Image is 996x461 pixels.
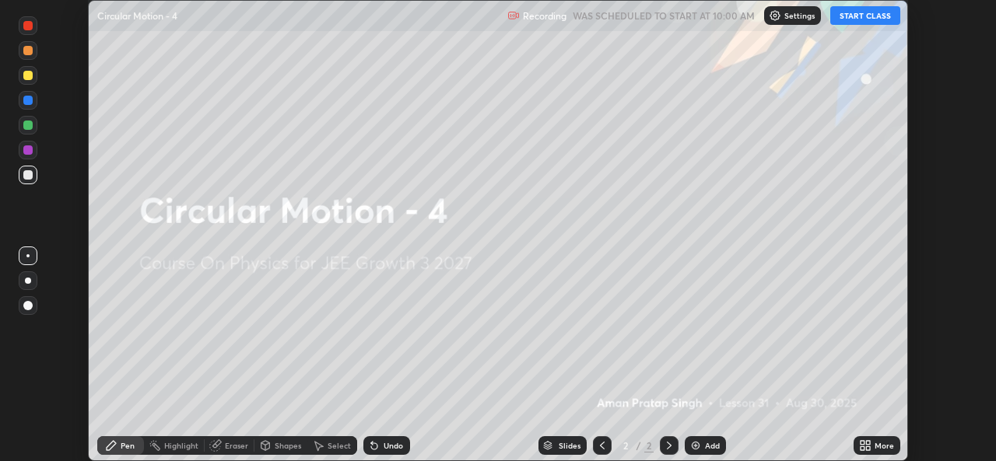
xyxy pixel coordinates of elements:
img: class-settings-icons [769,9,781,22]
div: More [875,442,894,449]
div: 2 [618,441,633,450]
p: Recording [523,10,566,22]
img: recording.375f2c34.svg [507,9,520,22]
p: Settings [784,12,815,19]
div: Undo [384,442,403,449]
div: Add [705,442,720,449]
div: Select [328,442,351,449]
img: add-slide-button [689,439,702,452]
div: Slides [559,442,580,449]
div: Highlight [164,442,198,449]
div: / [637,441,641,450]
div: Pen [121,442,135,449]
div: 2 [644,438,654,452]
div: Eraser [225,442,248,449]
p: Circular Motion - 4 [97,9,177,22]
button: START CLASS [830,6,900,25]
h5: WAS SCHEDULED TO START AT 10:00 AM [573,9,755,23]
div: Shapes [275,442,301,449]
